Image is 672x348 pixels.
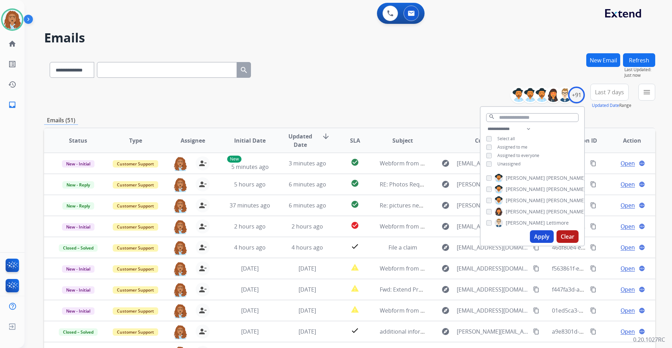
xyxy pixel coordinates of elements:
span: Unassigned [497,161,520,167]
span: RE: Photos Required [380,180,434,188]
span: [EMAIL_ADDRESS][DOMAIN_NAME] [457,159,529,168]
mat-icon: language [639,181,645,187]
button: Apply [530,230,554,243]
span: Range [592,102,631,108]
span: a9e8301d-6911-4934-b158-c644decd7143 [552,328,660,335]
mat-icon: report_problem [351,263,359,272]
th: Action [598,128,655,153]
span: File a claim [388,244,417,251]
span: [EMAIL_ADDRESS][DOMAIN_NAME] [457,306,529,315]
span: Open [621,201,635,210]
mat-icon: language [639,244,645,251]
span: Open [621,243,635,252]
span: Webform from [EMAIL_ADDRESS][DOMAIN_NAME] on [DATE] [380,265,538,272]
span: Subject [392,136,413,145]
mat-icon: person_remove [198,201,207,210]
mat-icon: report_problem [351,305,359,314]
span: Customer Support [113,328,158,336]
mat-icon: check_circle [351,221,359,230]
mat-icon: check [351,326,359,335]
p: Emails (51) [44,116,78,125]
img: agent-avatar [173,240,187,255]
mat-icon: person_remove [198,264,207,273]
img: agent-avatar [173,325,187,339]
span: Customer Support [113,181,158,189]
mat-icon: language [639,307,645,314]
mat-icon: search [489,114,495,120]
mat-icon: search [240,66,248,74]
span: Type [129,136,142,145]
span: [PERSON_NAME] [506,219,545,226]
span: Customer Support [113,307,158,315]
span: Open [621,180,635,189]
span: 2 hours ago [292,223,323,230]
mat-icon: check_circle [351,179,359,187]
span: 2 hours ago [234,223,266,230]
mat-icon: arrow_downward [322,132,330,141]
mat-icon: person_remove [198,159,207,168]
span: 3 minutes ago [289,159,326,167]
span: Select all [497,136,515,142]
mat-icon: person_remove [198,180,207,189]
span: [PERSON_NAME] [506,208,545,215]
img: agent-avatar [173,219,187,234]
span: Open [621,159,635,168]
h2: Emails [44,31,655,45]
span: Last 7 days [595,91,624,94]
span: 4 hours ago [292,244,323,251]
mat-icon: check_circle [351,200,359,209]
mat-icon: home [8,40,16,48]
span: New - Initial [62,307,94,315]
span: [DATE] [241,328,259,335]
mat-icon: content_copy [533,265,539,272]
span: New - Initial [62,160,94,168]
span: [PERSON_NAME] [546,186,586,193]
img: agent-avatar [173,177,187,192]
span: [EMAIL_ADDRESS][DOMAIN_NAME] [457,222,529,231]
span: Just now [624,73,655,78]
mat-icon: content_copy [590,181,596,187]
span: Customer Support [113,286,158,294]
mat-icon: explore [441,306,450,315]
span: Re: pictures needed [380,202,432,209]
span: [DATE] [299,265,316,272]
img: agent-avatar [173,303,187,318]
mat-icon: content_copy [590,286,596,293]
span: [PERSON_NAME][EMAIL_ADDRESS][DOMAIN_NAME] [457,327,529,336]
span: [EMAIL_ADDRESS][DOMAIN_NAME] [457,264,529,273]
button: Last 7 days [590,84,629,101]
span: 46df80e4-ee6a-44b1-adfc-dd43a3585d0a [552,244,659,251]
span: Customer Support [113,265,158,273]
p: 0.20.1027RC [633,335,665,344]
mat-icon: check [351,242,359,251]
span: New - Initial [62,223,94,231]
span: [DATE] [299,286,316,293]
span: Customer Support [113,244,158,252]
mat-icon: language [639,328,645,335]
span: Customer Support [113,223,158,231]
span: Closed – Solved [59,244,98,252]
mat-icon: explore [441,180,450,189]
span: 37 minutes ago [230,202,270,209]
mat-icon: person_remove [198,285,207,294]
mat-icon: explore [441,243,450,252]
mat-icon: language [639,223,645,230]
span: Closed – Solved [59,328,98,336]
span: Assignee [181,136,205,145]
img: avatar [2,10,22,29]
button: Updated Date [592,103,619,108]
p: New [227,156,241,163]
mat-icon: language [639,160,645,166]
mat-icon: content_copy [533,307,539,314]
img: agent-avatar [173,261,187,276]
span: [PERSON_NAME] [506,186,545,193]
button: New Email [586,53,620,67]
mat-icon: content_copy [590,244,596,251]
span: New - Initial [62,265,94,273]
span: Webform from [EMAIL_ADDRESS][DOMAIN_NAME] on [DATE] [380,307,538,314]
span: [PERSON_NAME] [506,197,545,204]
span: [DATE] [241,286,259,293]
span: [DATE] [241,307,259,314]
mat-icon: menu [643,88,651,96]
span: Updated Date [285,132,316,149]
